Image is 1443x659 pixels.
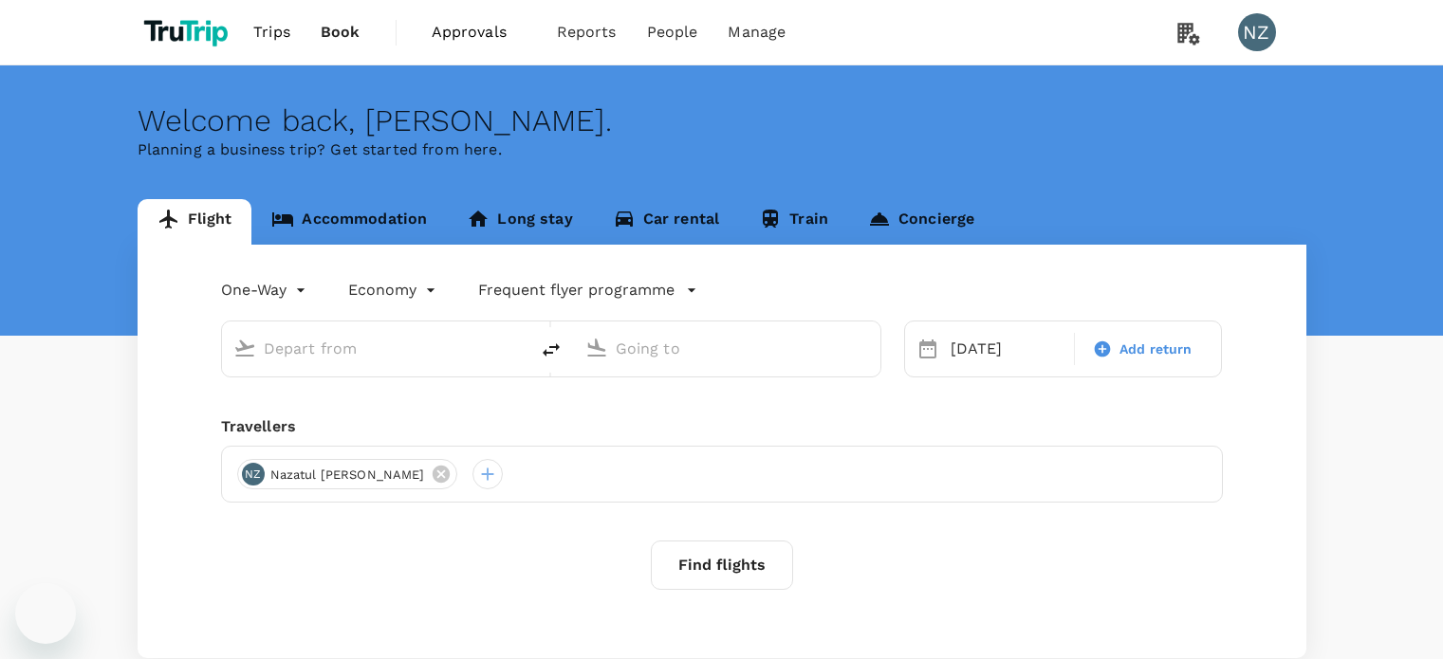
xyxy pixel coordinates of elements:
[432,21,527,44] span: Approvals
[138,138,1306,161] p: Planning a business trip? Get started from here.
[616,334,841,363] input: Going to
[478,279,675,302] p: Frequent flyer programme
[264,334,489,363] input: Depart from
[221,275,310,305] div: One-Way
[848,199,994,245] a: Concierge
[528,327,574,373] button: delete
[557,21,617,44] span: Reports
[138,11,239,53] img: TruTrip logo
[867,346,871,350] button: Open
[651,540,793,590] button: Find flights
[478,279,697,302] button: Frequent flyer programme
[647,21,698,44] span: People
[138,199,252,245] a: Flight
[253,21,290,44] span: Trips
[251,199,447,245] a: Accommodation
[259,466,436,485] span: Nazatul [PERSON_NAME]
[1119,339,1193,359] span: Add return
[242,463,265,485] div: NZ
[321,21,361,44] span: Book
[138,103,1306,138] div: Welcome back , [PERSON_NAME] .
[447,199,592,245] a: Long stay
[593,199,740,245] a: Car rental
[739,199,848,245] a: Train
[515,346,519,350] button: Open
[728,21,786,44] span: Manage
[348,275,440,305] div: Economy
[943,330,1070,368] div: [DATE]
[221,415,1223,438] div: Travellers
[15,583,76,644] iframe: Botón para iniciar la ventana de mensajería
[237,459,457,489] div: NZNazatul [PERSON_NAME]
[1238,13,1276,51] div: NZ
